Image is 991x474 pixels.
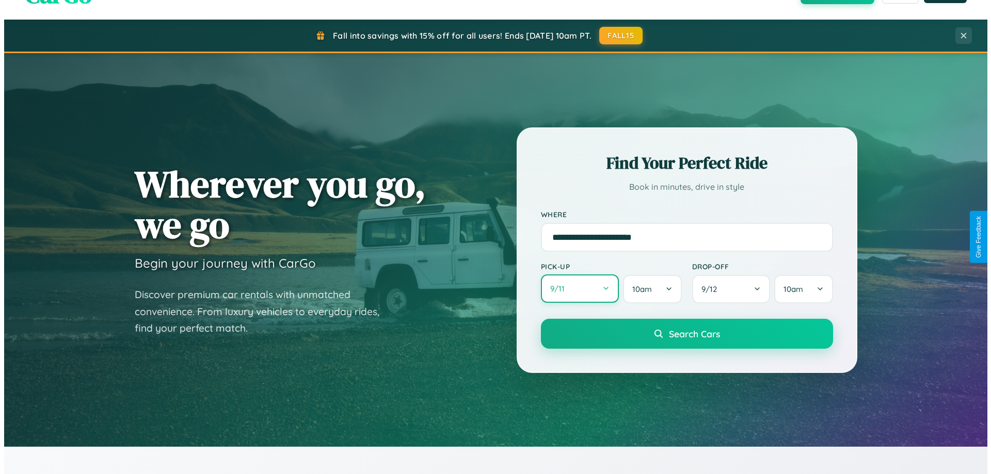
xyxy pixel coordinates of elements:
button: 10am [770,275,828,303]
h2: Find Your Perfect Ride [537,152,829,174]
span: 9 / 11 [546,284,566,293]
button: 10am [619,275,677,303]
span: 9 / 12 [697,284,718,294]
span: Search Cars [665,328,716,339]
button: 9/11 [537,274,615,303]
button: Search Cars [537,319,829,349]
label: Where [537,210,829,219]
p: Book in minutes, drive in style [537,179,829,194]
h3: Begin your journey with CarGo [131,255,312,271]
button: 9/12 [688,275,766,303]
div: Give Feedback [971,216,978,258]
button: Give Feedback [966,211,984,263]
p: Discover premium car rentals with unmatched convenience. From luxury vehicles to everyday rides, ... [131,286,389,337]
span: Fall into savings with 15% off for all users! Ends [DATE] 10am PT. [329,30,587,41]
label: Pick-up [537,262,678,271]
label: Drop-off [688,262,829,271]
span: 10am [628,284,648,294]
button: FALL15 [595,27,638,44]
h1: Wherever you go, we go [131,164,422,245]
span: 10am [779,284,799,294]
